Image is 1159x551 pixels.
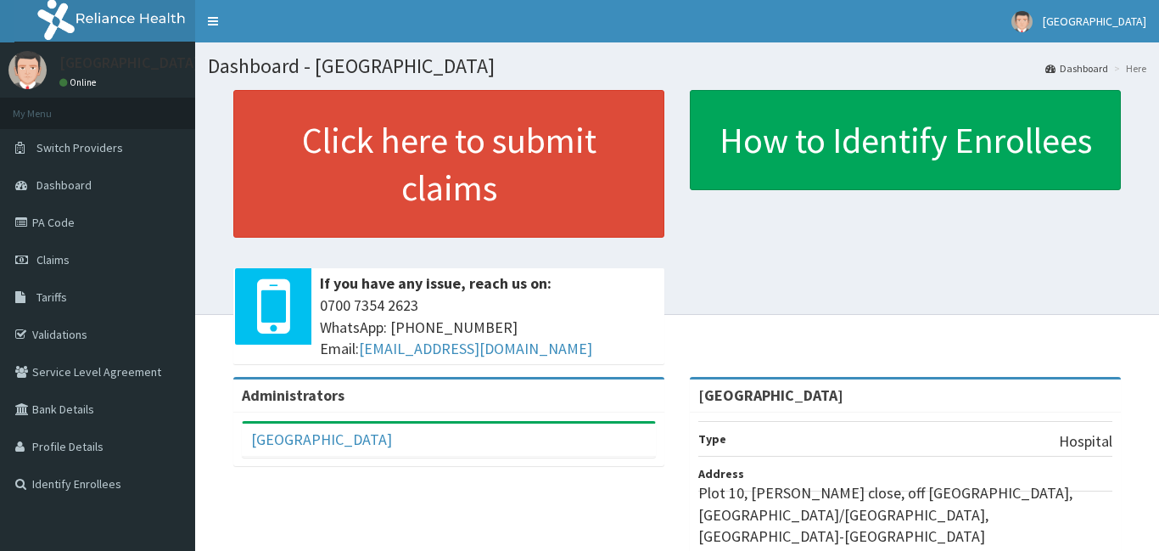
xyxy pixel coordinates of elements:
[320,295,656,360] span: 0700 7354 2623 WhatsApp: [PHONE_NUMBER] Email:
[1045,61,1108,76] a: Dashboard
[233,90,664,238] a: Click here to submit claims
[698,466,744,481] b: Address
[8,51,47,89] img: User Image
[690,90,1121,190] a: How to Identify Enrollees
[698,482,1112,548] p: Plot 10, [PERSON_NAME] close, off [GEOGRAPHIC_DATA], [GEOGRAPHIC_DATA]/[GEOGRAPHIC_DATA], [GEOGRA...
[251,430,392,449] a: [GEOGRAPHIC_DATA]
[59,55,199,70] p: [GEOGRAPHIC_DATA]
[208,55,1146,77] h1: Dashboard - [GEOGRAPHIC_DATA]
[36,177,92,193] span: Dashboard
[36,140,123,155] span: Switch Providers
[698,431,726,447] b: Type
[698,385,843,405] strong: [GEOGRAPHIC_DATA]
[59,76,100,88] a: Online
[1011,11,1033,32] img: User Image
[242,385,344,405] b: Administrators
[320,273,552,293] b: If you have any issue, reach us on:
[359,339,592,358] a: [EMAIL_ADDRESS][DOMAIN_NAME]
[1059,430,1112,453] p: Hospital
[36,290,67,305] span: Tariffs
[36,252,70,267] span: Claims
[1110,61,1146,76] li: Here
[1043,14,1146,29] span: [GEOGRAPHIC_DATA]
